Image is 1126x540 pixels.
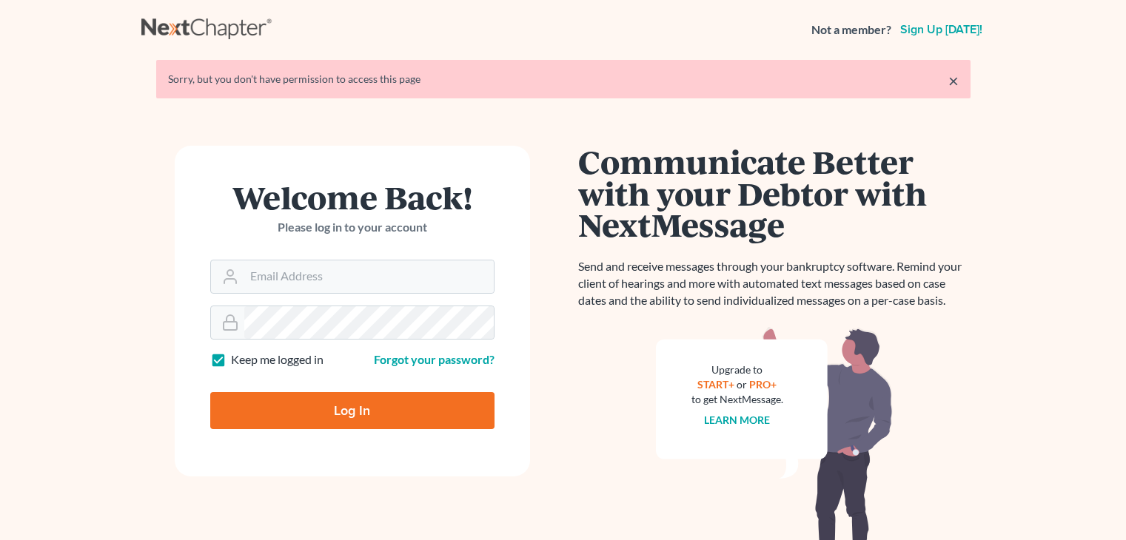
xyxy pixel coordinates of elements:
a: PRO+ [749,378,777,391]
p: Send and receive messages through your bankruptcy software. Remind your client of hearings and mo... [578,258,971,309]
div: Sorry, but you don't have permission to access this page [168,72,959,87]
label: Keep me logged in [231,351,324,368]
input: Log In [210,392,495,429]
strong: Not a member? [811,21,891,38]
a: Learn more [704,414,770,426]
a: Forgot your password? [374,352,495,366]
p: Please log in to your account [210,219,495,236]
h1: Welcome Back! [210,181,495,213]
a: START+ [697,378,734,391]
span: or [737,378,747,391]
a: × [948,72,959,90]
input: Email Address [244,260,494,293]
a: Sign up [DATE]! [897,24,985,36]
h1: Communicate Better with your Debtor with NextMessage [578,146,971,240]
div: to get NextMessage. [691,392,783,407]
div: Upgrade to [691,362,783,377]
